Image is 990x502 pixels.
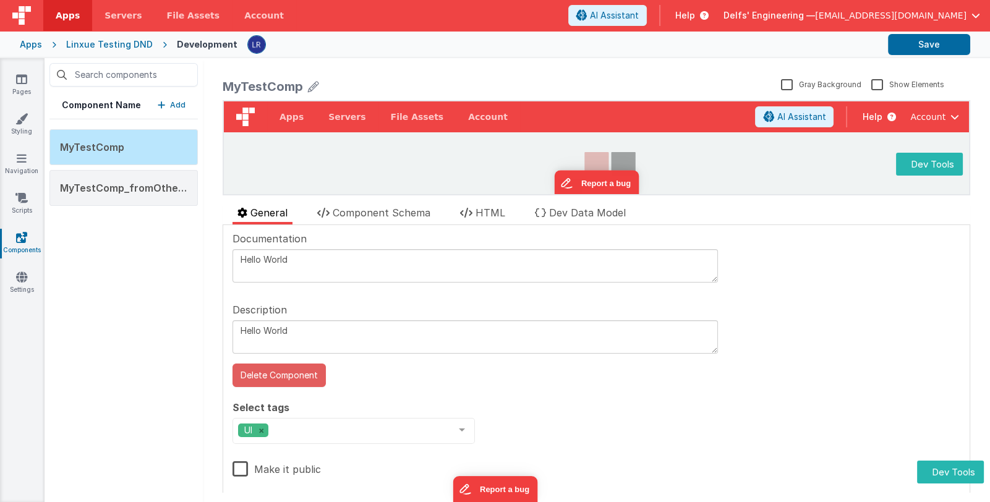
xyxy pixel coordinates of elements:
[333,206,430,219] span: Component Schema
[672,51,739,74] button: Dev Tools
[233,231,307,246] span: Documentation
[20,38,42,51] div: Apps
[244,425,252,435] span: UI
[590,9,639,22] span: AI Assistant
[170,99,186,111] p: Add
[781,78,861,90] label: Gray Background
[105,9,142,22] span: Servers
[888,34,970,55] button: Save
[723,9,980,22] button: Delfs' Engineering — [EMAIL_ADDRESS][DOMAIN_NAME]
[60,182,201,194] span: MyTestComp_fromOtherOrg
[49,63,198,87] input: Search components
[917,461,984,483] button: Dev Tools
[233,454,321,480] label: Make it public
[815,9,967,22] span: [EMAIL_ADDRESS][DOMAIN_NAME]
[250,206,288,219] span: General
[233,364,326,387] button: Delete Component
[871,78,944,90] label: Show Elements
[56,9,80,22] span: Apps
[568,5,647,26] button: AI Assistant
[330,69,415,95] iframe: Marker.io feedback button
[158,99,186,111] button: Add
[686,9,722,22] span: Account
[177,38,237,51] div: Development
[233,302,287,317] span: Description
[233,400,289,415] span: Select tags
[638,9,658,22] span: Help
[549,206,626,219] span: Dev Data Model
[476,206,505,219] span: HTML
[167,9,220,22] span: File Assets
[62,99,141,111] h5: Component Name
[453,476,537,502] iframe: Marker.io feedback button
[223,78,303,95] div: MyTestComp
[60,141,124,153] span: MyTestComp
[723,9,815,22] span: Delfs' Engineering —
[248,36,265,53] img: 0cc89ea87d3ef7af341bf65f2365a7ce
[675,9,695,22] span: Help
[553,9,602,22] span: AI Assistant
[686,9,735,22] button: Account
[66,38,153,51] div: Linxue Testing DND
[531,5,610,26] button: AI Assistant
